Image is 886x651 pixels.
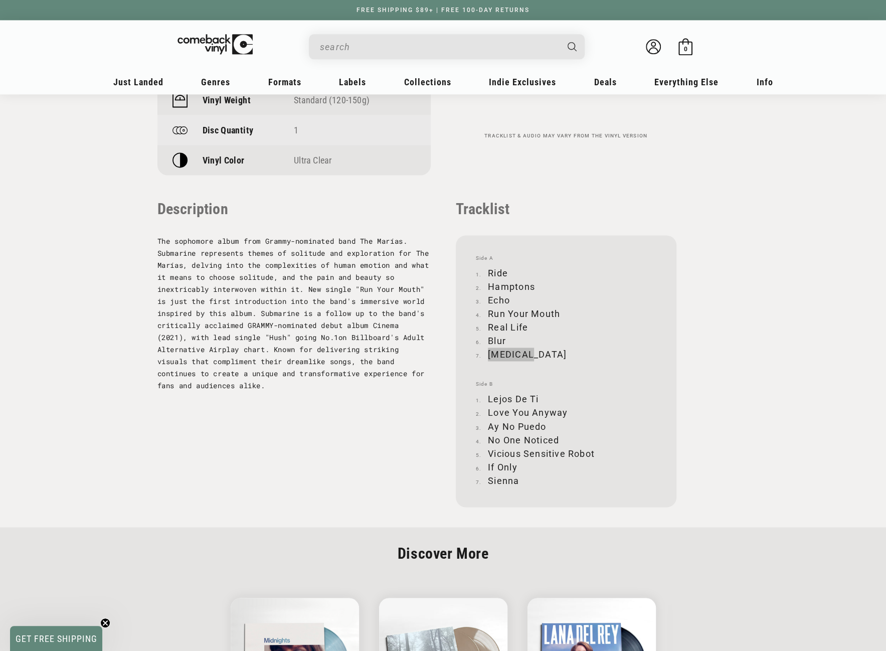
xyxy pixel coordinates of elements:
[559,34,586,59] button: Search
[476,381,656,387] span: Side B
[404,77,451,87] span: Collections
[16,633,97,644] span: GET FREE SHIPPING
[294,125,298,135] span: 1
[476,348,656,361] li: [MEDICAL_DATA]
[476,255,656,261] span: Side A
[268,77,301,87] span: Formats
[203,125,254,135] p: Disc Quantity
[476,446,656,460] li: Vicious Sensitive Robot
[456,200,676,218] p: Tracklist
[320,37,558,57] input: When autocomplete results are available use up and down arrows to review and enter to select
[201,77,230,87] span: Genres
[476,406,656,419] li: Love You Anyway
[654,77,719,87] span: Everything Else
[683,45,687,53] span: 0
[476,460,656,473] li: If Only
[476,433,656,446] li: No One Noticed
[594,77,617,87] span: Deals
[476,419,656,433] li: Ay No Puedo
[757,77,773,87] span: Info
[113,77,163,87] span: Just Landed
[476,266,656,280] li: Ride
[476,293,656,307] li: Echo
[157,236,429,390] span: he sophomore album from Grammy-nominated band The Marías. Submarine represents themes of solitude...
[476,473,656,487] li: Sienna
[339,77,366,87] span: Labels
[456,133,676,139] p: Tracklist & audio may vary from the vinyl version
[476,280,656,293] li: Hamptons
[203,155,245,166] p: Vinyl Color
[100,618,110,628] button: Close teaser
[476,320,656,334] li: Real Life
[157,235,431,392] p: T
[309,34,585,59] div: Search
[157,200,431,218] p: Description
[476,392,656,406] li: Lejos De Ti
[203,95,251,105] p: Vinyl Weight
[294,95,370,105] a: Standard (120-150g)
[489,77,556,87] span: Indie Exclusives
[10,626,102,651] div: GET FREE SHIPPINGClose teaser
[476,307,656,320] li: Run Your Mouth
[476,334,656,348] li: Blur
[346,7,540,14] a: FREE SHIPPING $89+ | FREE 100-DAY RETURNS
[294,155,331,166] span: Ultra Clear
